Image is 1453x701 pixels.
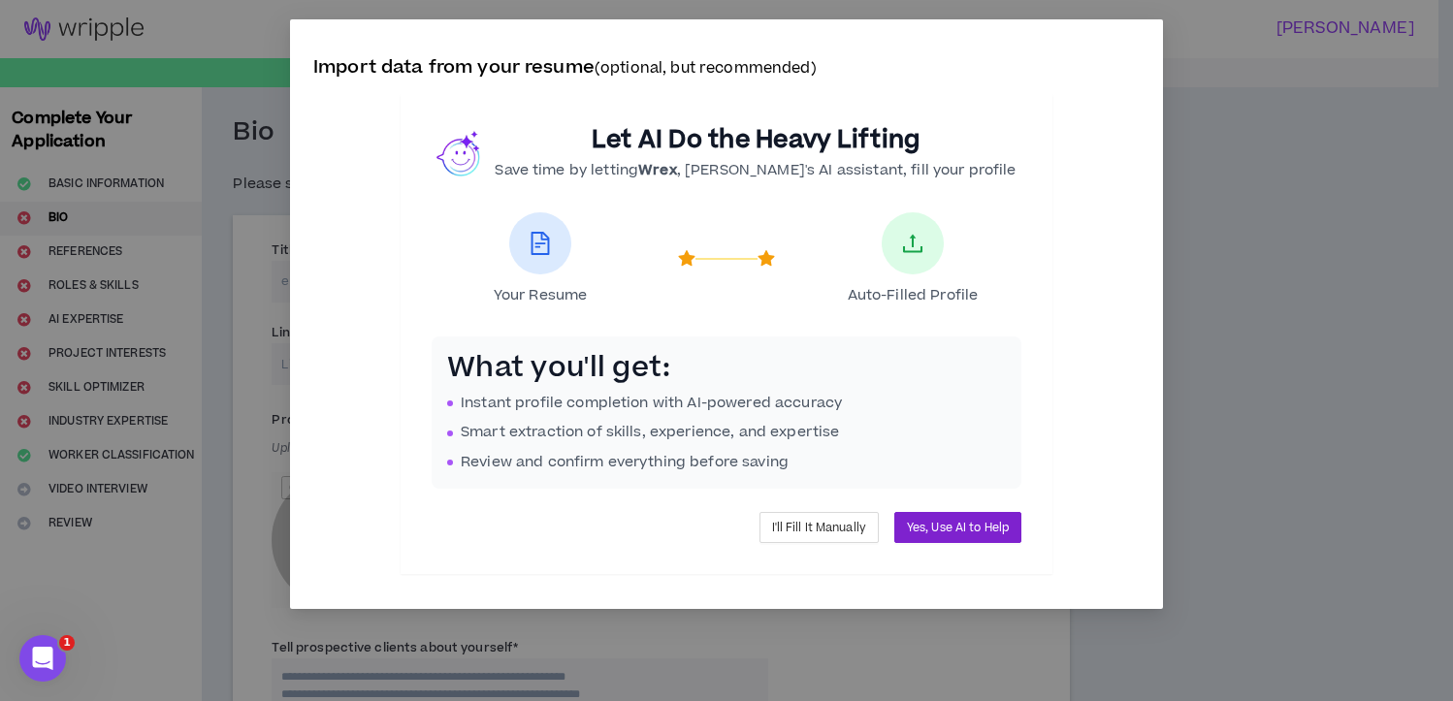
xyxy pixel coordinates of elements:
span: file-text [529,232,552,255]
small: (optional, but recommended) [595,58,817,79]
span: upload [901,232,924,255]
h3: What you'll get: [447,352,1006,385]
span: Your Resume [494,286,588,305]
li: Review and confirm everything before saving [447,452,1006,473]
button: I'll Fill It Manually [759,512,879,543]
span: I'll Fill It Manually [772,519,866,537]
h2: Let AI Do the Heavy Lifting [495,125,1016,156]
img: wrex.png [436,130,483,176]
span: Auto-Filled Profile [848,286,979,305]
span: star [758,250,775,268]
iframe: Intercom live chat [19,635,66,682]
li: Instant profile completion with AI-powered accuracy [447,393,1006,414]
span: Yes, Use AI to Help [907,519,1009,537]
button: Yes, Use AI to Help [894,512,1021,543]
button: Close [1111,19,1163,72]
span: star [678,250,695,268]
b: Wrex [638,160,677,180]
span: 1 [59,635,75,651]
p: Save time by letting , [PERSON_NAME]'s AI assistant, fill your profile [495,160,1016,181]
li: Smart extraction of skills, experience, and expertise [447,422,1006,443]
p: Import data from your resume [313,54,1140,82]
